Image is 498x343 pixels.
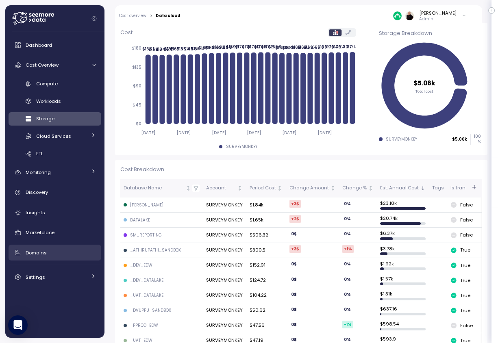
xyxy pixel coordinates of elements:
span: Discovery [26,189,48,195]
tspan: $165 [164,47,174,52]
div: 0 $ [289,291,298,298]
a: Monitoring [9,164,101,180]
td: SURVEYMONKEY [203,213,246,228]
span: Marketplace [26,229,54,236]
td: $1.65k [246,213,286,228]
div: Data cloud [156,14,180,18]
span: ETL [36,150,43,157]
tspan: $170.5 [261,44,274,50]
div: Sorted descending [420,185,426,191]
div: _DEV_DATALAKE [130,278,163,283]
div: 0 $ [289,306,298,313]
td: $300.5 [246,243,286,258]
tspan: $169.8 [219,45,232,50]
p: True [460,292,470,299]
p: False [460,322,473,329]
td: $1.84k [246,198,286,213]
tspan: $169.9 [226,45,239,50]
td: SURVEYMONKEY [203,258,246,273]
td: $506.32 [246,228,286,243]
p: 100 % [471,134,481,145]
th: Database NameNot sorted [120,179,203,198]
tspan: $171.3 [347,44,358,49]
div: 0 $ [289,260,298,268]
td: SURVEYMONKEY [203,318,246,333]
p: True [460,307,470,314]
th: Change %Not sorted [339,179,377,198]
tspan: $135 [132,65,141,70]
tspan: $170.4 [331,44,345,50]
a: Compute [9,77,101,91]
div: _PPROD_EDW [130,323,158,328]
tspan: $0 [136,122,141,127]
div: _DVUPPU_SANDBOX [130,308,171,313]
div: SURVEYMONKEY [386,137,417,142]
td: SURVEYMONKEY [203,228,246,243]
tspan: [DATE] [247,130,261,135]
div: Change Amount [289,185,329,192]
td: SURVEYMONKEY [203,243,246,258]
a: Marketplace [9,224,101,241]
td: $ 6.37k [377,228,429,243]
tspan: $45 [133,102,141,108]
div: _DEV_EDW [130,263,152,268]
div: Not sorted [185,185,191,191]
tspan: [DATE] [282,130,296,135]
tspan: $169.9 [268,45,281,50]
a: Cloud Services [9,129,101,143]
td: $ 23.18k [377,198,429,213]
span: Insights [26,209,45,216]
div: +2 $ [289,215,301,223]
tspan: $170 [235,45,244,50]
span: Workloads [36,98,61,104]
div: -1 % [342,321,353,328]
div: +3 $ [289,200,301,208]
div: 0 $ [289,276,298,283]
tspan: $180 [132,46,141,51]
tspan: $169.1 [297,45,309,50]
a: Discovery [9,185,101,201]
div: Not sorted [277,185,283,191]
th: Est. Annual CostSorted descending [377,179,429,198]
tspan: [DATE] [211,130,226,135]
tspan: $169 [291,45,301,50]
div: SM_REPORTING [130,232,162,238]
a: Insights [9,204,101,221]
a: Domains [9,245,101,261]
p: False [460,202,473,208]
tspan: [DATE] [317,130,331,135]
td: SURVEYMONKEY [203,288,246,303]
td: $50.62 [246,303,286,318]
span: Cloud Services [36,133,71,139]
td: SURVEYMONKEY [203,303,246,318]
td: SURVEYMONKEY [203,198,246,213]
div: SURVEYMONKEY [226,144,257,150]
div: Change % [342,185,367,192]
tspan: $166.3 [191,46,204,52]
td: $ 637.16 [377,303,429,318]
div: 0 % [342,215,352,223]
p: True [460,277,470,284]
tspan: [DATE] [141,130,155,135]
span: Monitoring [26,169,51,176]
button: Collapse navigation [89,15,99,22]
div: Is transient [450,185,477,192]
td: $ 1.92k [377,258,429,273]
tspan: $169.9 [318,45,331,50]
th: Change AmountNot sorted [286,179,339,198]
div: 0 % [342,230,352,238]
p: Cost [120,28,133,37]
p: True [460,262,470,269]
tspan: $170.7 [339,44,352,50]
p: $5.06k [452,137,467,142]
div: DATALAKE [130,217,150,223]
span: Storage [36,115,54,122]
span: Domains [26,250,47,256]
tspan: $170.2 [247,45,260,50]
tspan: $164.5 [155,47,169,52]
div: Storage Breakdown [379,29,481,37]
a: Cost Overview [9,57,101,73]
a: Cost overview [119,14,146,18]
div: 0 % [342,200,352,208]
th: Is transientNot sorted [447,179,487,198]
